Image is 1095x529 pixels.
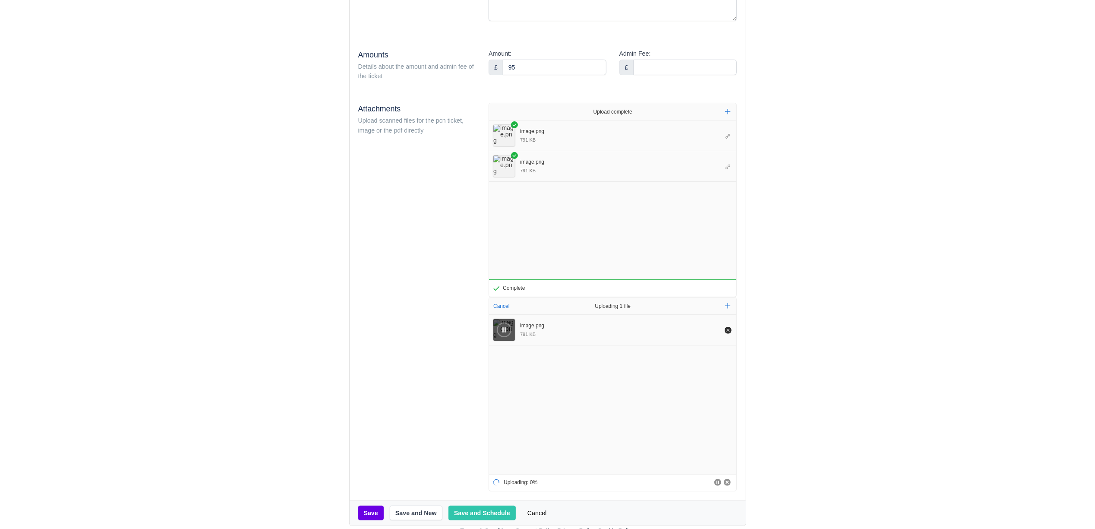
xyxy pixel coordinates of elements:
[520,159,720,166] div: image.png
[489,279,527,297] div: Complete
[724,479,731,486] button: Cancel
[358,51,476,60] h5: Amounts
[493,285,525,292] div: Complete
[358,116,476,136] div: Upload scanned files for the pcn ticket, image or the pdf directly
[489,103,737,297] div: File Uploader
[493,155,515,177] a: image.png
[576,103,650,120] div: Upload complete
[493,125,515,146] a: image.png
[522,506,552,520] a: Cancel
[489,60,503,75] div: £
[491,301,512,312] button: Cancel
[619,49,651,59] label: Admin Fee:
[576,298,650,315] div: Uploading 1 file
[723,131,733,140] button: Copy link
[504,479,537,486] div: Uploading: 0%
[714,479,721,486] button: Pause
[723,162,733,171] button: Copy link
[520,168,536,174] div: 791 KB
[722,300,734,312] button: Add more files
[489,474,539,491] div: Uploading
[358,506,384,520] button: Save
[619,60,634,75] div: £
[496,322,512,338] button: Pause upload
[723,325,733,335] button: Remove file
[503,60,606,75] input: 0.00
[520,128,720,135] div: image.png
[520,323,720,329] div: image.png
[390,506,442,520] button: Save and New
[722,105,734,118] button: Add more files
[358,62,476,82] div: Details about the amount and admin fee of the ticket
[489,49,511,59] label: Amount:
[448,506,516,520] button: Save and Schedule
[358,105,476,114] h5: Attachments
[489,297,737,491] div: File Uploader
[520,137,536,143] div: 791 KB
[1052,488,1095,529] iframe: Chat Widget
